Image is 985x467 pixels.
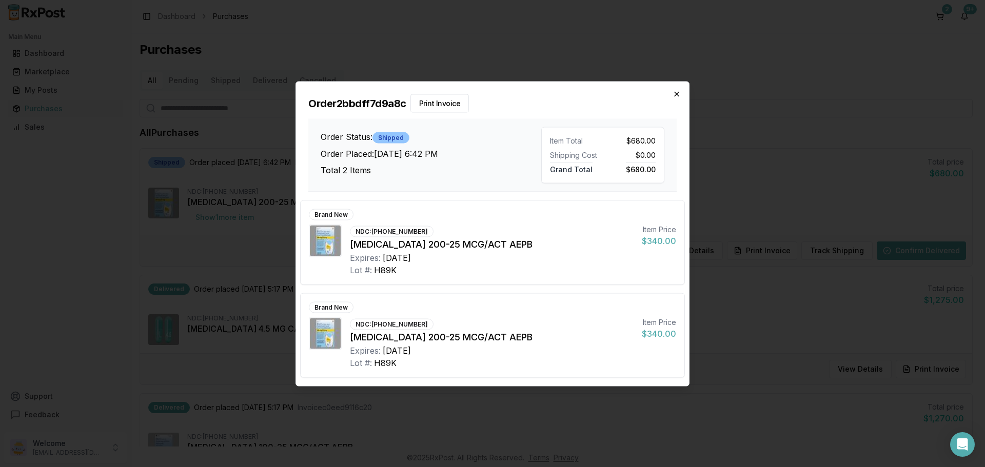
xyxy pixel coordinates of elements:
div: [MEDICAL_DATA] 200-25 MCG/ACT AEPB [350,237,634,251]
div: Item Price [642,224,676,234]
div: $340.00 [642,327,676,339]
div: Brand New [309,209,353,220]
div: $0.00 [607,150,656,160]
span: $680.00 [626,162,656,173]
h3: Order Placed: [DATE] 6:42 PM [321,147,541,159]
div: H89K [374,356,397,369]
div: Lot #: [350,356,372,369]
h3: Order Status: [321,130,541,143]
div: Item Total [550,135,599,146]
div: Brand New [309,301,353,313]
div: Expires: [350,344,381,356]
div: $340.00 [642,234,676,247]
div: Shipped [372,132,409,143]
div: Expires: [350,251,381,263]
img: Breo Ellipta 200-25 MCG/ACT AEPB [310,318,341,349]
div: [DATE] [383,251,411,263]
div: Item Price [642,317,676,327]
div: [DATE] [383,344,411,356]
h3: Total 2 Items [321,164,541,176]
div: NDC: [PHONE_NUMBER] [350,318,434,330]
h2: Order 2bbdff7d9a8c [308,94,677,112]
div: NDC: [PHONE_NUMBER] [350,226,434,237]
img: Breo Ellipta 200-25 MCG/ACT AEPB [310,225,341,256]
div: Lot #: [350,263,372,276]
div: Shipping Cost [550,150,599,160]
div: [MEDICAL_DATA] 200-25 MCG/ACT AEPB [350,330,634,344]
span: Grand Total [550,162,593,173]
span: $680.00 [626,135,656,146]
button: Print Invoice [410,94,469,112]
div: H89K [374,263,397,276]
